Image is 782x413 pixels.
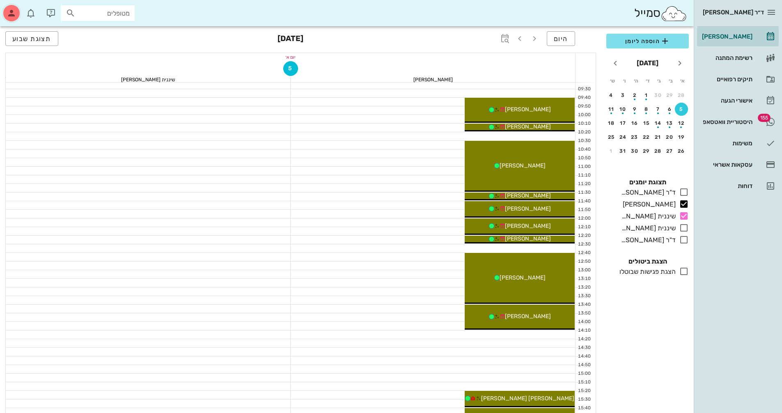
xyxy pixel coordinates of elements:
[700,76,752,83] div: תיקים רפואיים
[617,117,630,130] button: 17
[576,232,592,239] div: 12:20
[675,134,688,140] div: 19
[758,114,771,122] span: תג
[576,344,592,351] div: 14:30
[628,120,641,126] div: 16
[576,250,592,257] div: 12:40
[651,103,665,116] button: 7
[576,155,592,162] div: 10:50
[605,89,618,102] button: 4
[640,106,653,112] div: 8
[675,117,688,130] button: 12
[617,103,630,116] button: 10
[651,106,665,112] div: 7
[651,92,665,98] div: 30
[618,235,676,245] div: ד"ר [PERSON_NAME]
[677,74,688,88] th: א׳
[700,33,752,40] div: [PERSON_NAME]
[633,55,662,71] button: [DATE]
[651,120,665,126] div: 14
[613,36,682,46] span: הוספה ליומן
[663,134,677,140] div: 20
[607,74,618,88] th: ש׳
[640,131,653,144] button: 22
[663,89,677,102] button: 29
[505,106,551,113] span: [PERSON_NAME]
[576,94,592,101] div: 09:40
[640,103,653,116] button: 8
[605,103,618,116] button: 11
[628,148,641,154] div: 30
[605,92,618,98] div: 4
[675,131,688,144] button: 19
[675,145,688,158] button: 26
[697,48,779,68] a: רשימת המתנה
[634,5,687,22] div: סמייל
[617,131,630,144] button: 24
[500,162,546,169] span: [PERSON_NAME]
[605,148,618,154] div: 1
[277,31,303,48] h3: [DATE]
[618,223,676,233] div: שיננית [PERSON_NAME]
[617,92,630,98] div: 3
[700,119,752,125] div: היסטוריית וואטסאפ
[576,396,592,403] div: 15:30
[500,274,546,281] span: [PERSON_NAME]
[481,395,574,402] span: [PERSON_NAME] [PERSON_NAME]
[663,103,677,116] button: 6
[576,138,592,145] div: 10:30
[651,134,665,140] div: 21
[640,134,653,140] div: 22
[576,284,592,291] div: 13:20
[640,120,653,126] div: 15
[576,215,592,222] div: 12:00
[640,89,653,102] button: 1
[576,319,592,326] div: 14:00
[628,92,641,98] div: 2
[605,120,618,126] div: 18
[576,120,592,127] div: 10:10
[628,117,641,130] button: 16
[618,188,676,197] div: ד"ר [PERSON_NAME]
[576,353,592,360] div: 14:40
[554,35,568,43] span: היום
[576,129,592,136] div: 10:20
[618,211,676,221] div: שיננית [PERSON_NAME]
[505,223,551,229] span: [PERSON_NAME]
[654,74,665,88] th: ג׳
[700,161,752,168] div: עסקאות אשראי
[663,148,677,154] div: 27
[697,176,779,196] a: דוחות
[5,31,58,46] button: תצוגת שבוע
[576,301,592,308] div: 13:40
[651,117,665,130] button: 14
[617,145,630,158] button: 31
[605,106,618,112] div: 11
[663,117,677,130] button: 13
[576,310,592,317] div: 13:50
[697,155,779,174] a: עסקאות אשראי
[651,89,665,102] button: 30
[605,134,618,140] div: 25
[675,148,688,154] div: 26
[700,183,752,189] div: דוחות
[576,198,592,205] div: 11:40
[675,89,688,102] button: 28
[628,134,641,140] div: 23
[651,148,665,154] div: 28
[617,89,630,102] button: 3
[576,388,592,395] div: 15:20
[576,224,592,231] div: 12:10
[576,275,592,282] div: 13:10
[605,117,618,130] button: 18
[505,192,551,199] span: [PERSON_NAME]
[617,120,630,126] div: 17
[651,131,665,144] button: 21
[576,336,592,343] div: 14:20
[663,145,677,158] button: 27
[628,106,641,112] div: 9
[619,74,629,88] th: ו׳
[505,205,551,212] span: [PERSON_NAME]
[628,103,641,116] button: 9
[616,267,676,277] div: הצגת פגישות שבוטלו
